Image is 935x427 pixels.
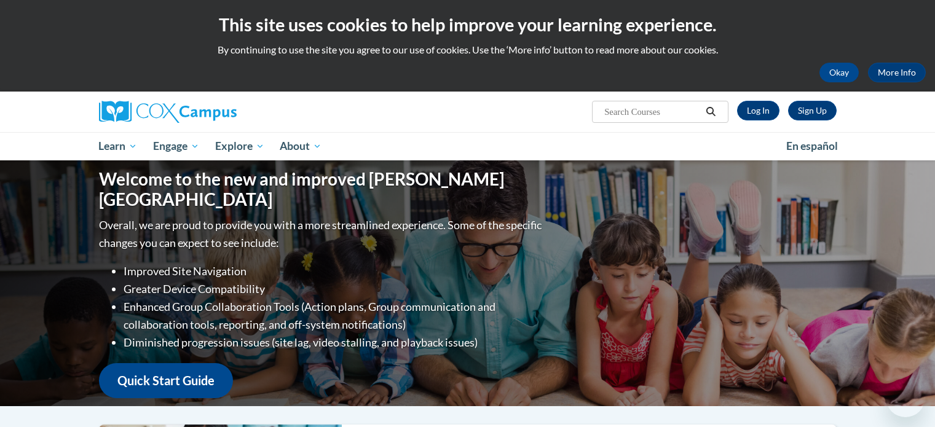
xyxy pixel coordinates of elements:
[603,104,701,119] input: Search Courses
[145,132,207,160] a: Engage
[786,139,838,152] span: En español
[788,101,837,120] a: Register
[886,378,925,417] iframe: Button to launch messaging window
[124,280,545,298] li: Greater Device Compatibility
[819,63,859,82] button: Okay
[99,101,333,123] a: Cox Campus
[124,334,545,351] li: Diminished progression issues (site lag, video stalling, and playback issues)
[737,101,779,120] a: Log In
[99,169,545,210] h1: Welcome to the new and improved [PERSON_NAME][GEOGRAPHIC_DATA]
[215,139,264,154] span: Explore
[91,132,146,160] a: Learn
[207,132,272,160] a: Explore
[272,132,329,160] a: About
[778,133,846,159] a: En español
[9,43,926,57] p: By continuing to use the site you agree to our use of cookies. Use the ‘More info’ button to read...
[280,139,322,154] span: About
[99,363,233,398] a: Quick Start Guide
[99,216,545,252] p: Overall, we are proud to provide you with a more streamlined experience. Some of the specific cha...
[701,104,720,119] button: Search
[99,101,237,123] img: Cox Campus
[98,139,137,154] span: Learn
[153,139,199,154] span: Engage
[9,12,926,37] h2: This site uses cookies to help improve your learning experience.
[81,132,855,160] div: Main menu
[868,63,926,82] a: More Info
[124,298,545,334] li: Enhanced Group Collaboration Tools (Action plans, Group communication and collaboration tools, re...
[124,262,545,280] li: Improved Site Navigation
